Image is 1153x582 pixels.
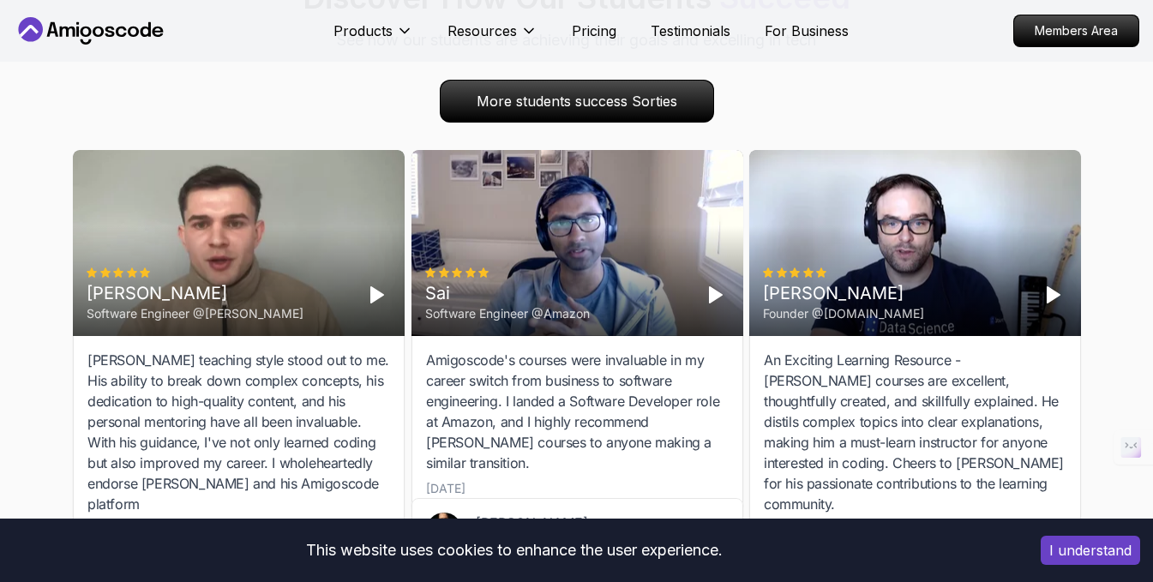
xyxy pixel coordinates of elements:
button: Play [363,281,390,309]
button: Play [701,281,729,309]
div: [PERSON_NAME] [476,514,701,531]
img: Josh Long avatar [426,513,462,549]
button: Accept cookies [1041,536,1140,565]
div: [PERSON_NAME] [87,281,303,305]
div: Amigoscode's courses were invaluable in my career switch from business to software engineering. I... [426,350,729,473]
button: Resources [447,21,537,55]
a: More students success Sorties [440,80,714,123]
p: More students success Sorties [441,81,713,122]
a: Testimonials [651,21,730,41]
a: Members Area [1013,15,1139,47]
button: Products [333,21,413,55]
div: An Exciting Learning Resource - [PERSON_NAME] courses are excellent, thoughtfully created, and sk... [764,350,1066,514]
div: [PERSON_NAME] [763,281,924,305]
div: Sai [425,281,590,305]
p: Resources [447,21,517,41]
p: Members Area [1014,15,1138,46]
a: For Business [765,21,849,41]
a: Pricing [572,21,616,41]
p: Products [333,21,393,41]
div: [DATE] [426,480,465,497]
div: This website uses cookies to enhance the user experience. [13,531,1015,569]
div: Founder @[DOMAIN_NAME] [763,305,924,322]
div: Software Engineer @[PERSON_NAME] [87,305,303,322]
div: Software Engineer @Amazon [425,305,590,322]
button: Play [1039,281,1066,309]
div: [PERSON_NAME] teaching style stood out to me. His ability to break down complex concepts, his ded... [87,350,390,514]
